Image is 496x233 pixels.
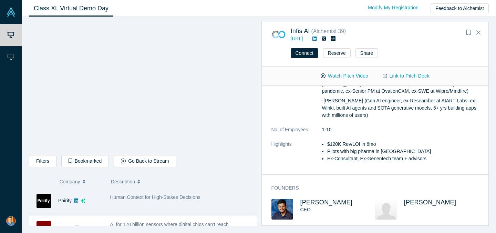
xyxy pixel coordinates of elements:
img: Pairity's Logo [37,194,51,208]
h3: Founders [271,184,469,192]
button: Description [111,174,252,189]
a: [PERSON_NAME] [300,199,353,206]
a: Pairity [58,198,72,203]
a: Class XL Virtual Demo Day [29,0,113,17]
img: Alchemist Vault Logo [6,7,16,17]
li: Ex-Consultant, Ex-Genentech team + advisors [327,155,479,162]
dt: No. of Employees [271,126,322,141]
span: [PERSON_NAME] [404,199,456,206]
a: Kaspix [58,225,73,231]
span: CEO [300,207,311,212]
button: Feedback to Alchemist [431,3,489,13]
svg: dsa ai sparkles [81,199,85,203]
span: Company [60,174,80,189]
button: Bookmarked [61,155,109,167]
a: [URL] [291,36,303,41]
button: Reserve [323,48,351,58]
dd: 1-10 [322,126,479,133]
dt: Highlights [271,141,322,170]
button: Close [473,27,484,38]
img: Sudipta Swarnaker's Profile Image [375,199,397,220]
button: Go Back to Stream [114,155,176,167]
p: -[PERSON_NAME] (Gen AI engineer, ex-Researcher at AIART Labs, ex-Winkl, built AI agents and SOTA ... [322,97,479,119]
a: Link to Pitch Deck [375,70,436,82]
button: Share [355,48,378,58]
span: AI for 170 billion sensors where digital chips can't reach [110,222,229,227]
button: Watch Pitch Video [313,70,375,82]
dt: Team Description [271,73,322,126]
img: Henri Deshays's Account [6,216,16,226]
iframe: Infis AI [29,22,256,150]
li: Pilots with big pharma in [GEOGRAPHIC_DATA] [327,148,479,155]
span: Description [111,174,135,189]
button: Connect [291,48,318,58]
a: Infis AI [291,28,310,34]
button: Bookmark [464,28,473,38]
img: Infis AI's Logo [271,27,286,42]
img: Prayas Tiwari's Profile Image [271,199,293,220]
a: Modify My Registration [361,2,426,14]
li: $120K Rev/LOI in 6mo [327,141,479,148]
button: Filters [29,155,56,167]
button: Company [60,174,104,189]
small: ( Alchemist 39 ) [311,28,346,34]
span: Human Context for High-Stakes Decisions [110,194,200,200]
